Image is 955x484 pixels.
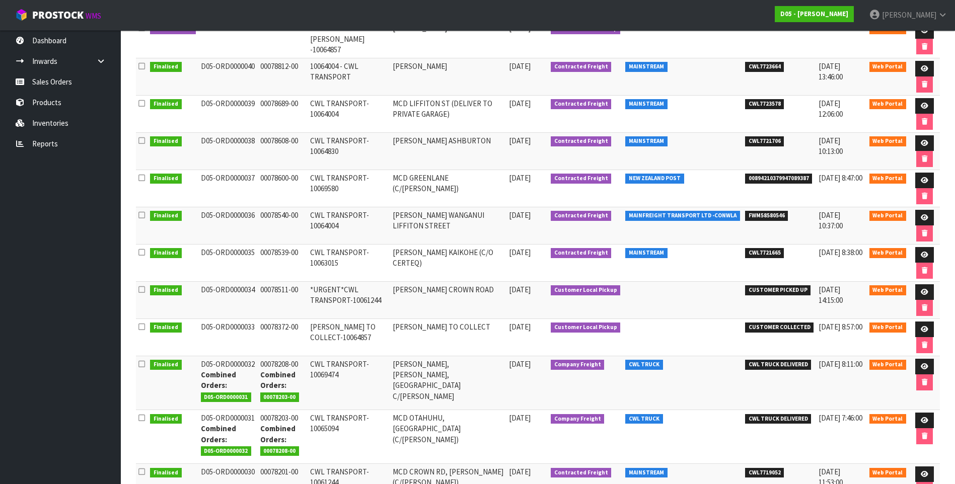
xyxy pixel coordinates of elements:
span: [DATE] [509,136,531,145]
td: D05-ORD0000034 [198,281,258,318]
td: [PERSON_NAME] TO COLLECT [390,20,506,58]
span: [DATE] [509,285,531,294]
span: CWL TRUCK [625,414,663,424]
td: CWL TRANSPORT-10064830 [308,132,390,170]
span: Web Portal [869,99,907,109]
span: Finalised [150,174,182,184]
img: cube-alt.png [15,9,28,21]
span: 00078203-00 [260,392,300,402]
span: Finalised [150,285,182,295]
span: [DATE] [509,210,531,220]
span: CWL TRUCK DELIVERED [745,414,812,424]
td: 00078600-00 [258,170,308,207]
span: Web Portal [869,248,907,258]
span: FWM58580546 [745,211,788,221]
td: [PERSON_NAME] WANGANUI LIFFITON STREET [390,207,506,244]
span: [DATE] 8:11:00 [819,359,862,369]
span: CUSTOMER PICKED UP [745,285,811,295]
span: Web Portal [869,285,907,295]
span: Web Portal [869,360,907,370]
td: CWL TRANSPORT-10064004 [308,95,390,132]
td: D05-ORD0000035 [198,244,258,281]
span: Finalised [150,414,182,424]
span: MAINSTREAM [625,136,668,146]
td: CWL TRANSPORT-10064004 [308,207,390,244]
td: CWL TRANSPORT-10065094 [308,410,390,463]
td: 00078812-00 [258,58,308,95]
td: [PERSON_NAME], [PERSON_NAME], [GEOGRAPHIC_DATA] C/[PERSON_NAME] [390,356,506,410]
td: [PERSON_NAME] [390,58,506,95]
span: [DATE] 8:57:00 [819,322,862,332]
span: [DATE] 8:47:00 [819,173,862,183]
span: MAINSTREAM [625,99,668,109]
span: [DATE] 8:38:00 [819,248,862,257]
span: [DATE] 12:06:00 [819,99,843,119]
span: [DATE] 10:13:00 [819,136,843,156]
td: MCD GREENLANE (C/[PERSON_NAME]) [390,170,506,207]
span: Contracted Freight [551,174,612,184]
span: CWL7721706 [745,136,784,146]
span: CWL TRUCK [625,360,663,370]
td: D05-ORD0000037 [198,170,258,207]
td: [PERSON_NAME] CROWN ROAD [390,281,506,318]
span: NEW ZEALAND POST [625,174,684,184]
td: *URGENT*CWL TRANSPORT-10061244 [308,281,390,318]
strong: D05 - [PERSON_NAME] [780,10,848,18]
span: Web Portal [869,414,907,424]
span: Contracted Freight [551,62,612,72]
span: Finalised [150,360,182,370]
td: 00078208-00 [258,356,308,410]
span: Web Portal [869,174,907,184]
td: D05-ORD0000031 [198,410,258,463]
span: Company Freight [551,414,605,424]
span: MAINFREIGHT TRANSPORT LTD -CONWLA [625,211,740,221]
span: CWL7719052 [745,468,784,478]
td: 00078372-00 [258,318,308,356]
td: MCD OTAHUHU, [GEOGRAPHIC_DATA] (C/[PERSON_NAME]) [390,410,506,463]
td: CWL TRANSPORT-10069474 [308,356,390,410]
span: Finalised [150,211,182,221]
span: [DATE] [509,61,531,71]
span: Web Portal [869,322,907,333]
td: MCD LIFFITON ST (DELIVER TO PRIVATE GARAGE) [390,95,506,132]
td: CWL TRANSPORT-10069580 [308,170,390,207]
span: Web Portal [869,211,907,221]
td: [PERSON_NAME] ASHBURTON [390,132,506,170]
span: Web Portal [869,136,907,146]
td: 00078539-00 [258,244,308,281]
span: CWL7723578 [745,99,784,109]
strong: Combined Orders: [201,370,236,390]
td: 10064004 - CWL TRANSPORT [308,58,390,95]
span: Contracted Freight [551,211,612,221]
span: Finalised [150,468,182,478]
td: D05-ORD0000033 [198,318,258,356]
td: D05-ORD0000041 [198,20,258,58]
span: [DATE] [509,248,531,257]
td: D05-ORD0000032 [198,356,258,410]
td: CWL TRANSPORT-10063015 [308,244,390,281]
span: Finalised [150,248,182,258]
small: WMS [86,11,101,21]
span: Web Portal [869,468,907,478]
span: MAINSTREAM [625,248,668,258]
span: Finalised [150,62,182,72]
span: MAINSTREAM [625,468,668,478]
strong: Combined Orders: [260,370,296,390]
span: 00894210379947089387 [745,174,813,184]
span: Contracted Freight [551,99,612,109]
span: [DATE] [509,99,531,108]
td: D05-ORD0000038 [198,132,258,170]
span: D05-ORD0000032 [201,446,252,456]
td: 00078511-00 [258,281,308,318]
td: COLLECTION BY [PERSON_NAME] -10064857 [308,20,390,58]
span: [DATE] [509,467,531,476]
span: Web Portal [869,62,907,72]
td: 00078689-00 [258,95,308,132]
td: 00079066-00 [258,20,308,58]
strong: Combined Orders: [260,424,296,444]
td: [PERSON_NAME] TO COLLECT [390,318,506,356]
span: MAINSTREAM [625,62,668,72]
span: CWL TRUCK DELIVERED [745,360,812,370]
span: Customer Local Pickup [551,322,621,333]
span: [DATE] [509,413,531,423]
